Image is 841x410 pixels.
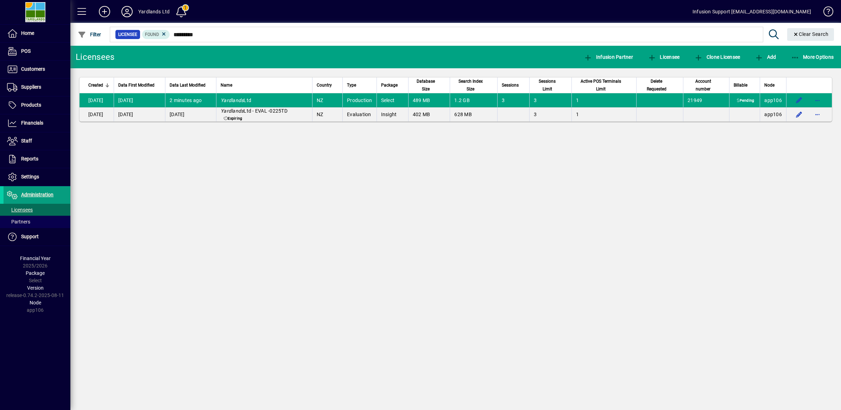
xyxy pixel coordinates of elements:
a: Customers [4,61,70,78]
a: Suppliers [4,78,70,96]
td: 628 MB [450,107,497,121]
span: Administration [21,192,53,197]
span: Name [221,81,232,89]
span: Products [21,102,41,108]
td: Production [342,93,377,107]
em: Yardlands [221,97,244,103]
span: Staff [21,138,32,144]
div: Licensees [76,51,114,63]
span: Sessions [502,81,519,89]
span: Clear Search [793,31,829,37]
span: Partners [7,219,30,225]
span: Country [317,81,332,89]
td: Evaluation [342,107,377,121]
td: 2 minutes ago [165,93,216,107]
span: Billable [734,81,747,89]
div: Search Index Size [454,77,493,93]
span: Filter [78,32,101,37]
button: More options [812,109,823,120]
td: [DATE] [114,93,165,107]
button: Edit [793,95,805,106]
td: [DATE] [165,107,216,121]
a: Knowledge Base [818,1,832,24]
button: Infusion Partner [582,51,635,63]
span: Licensee [648,54,680,60]
td: 21949 [683,93,729,107]
span: Financial Year [20,256,51,261]
span: Data Last Modified [170,81,205,89]
span: POS [21,48,31,54]
span: Version [27,285,44,291]
span: Customers [21,66,45,72]
div: Created [88,81,109,89]
a: Home [4,25,70,42]
a: Staff [4,132,70,150]
td: [DATE] [80,107,114,121]
em: Yardlands [221,108,244,114]
span: Financials [21,120,43,126]
div: Data Last Modified [170,81,212,89]
td: 489 MB [408,93,450,107]
td: NZ [312,107,342,121]
span: Settings [21,174,39,179]
span: More Options [791,54,834,60]
span: Active POS Terminals Limit [576,77,626,93]
div: Yardlands Ltd [138,6,170,17]
span: Licensee [118,31,137,38]
td: 1 [571,107,636,121]
div: Active POS Terminals Limit [576,77,632,93]
span: Package [381,81,398,89]
td: NZ [312,93,342,107]
td: 1.2 GB [450,93,497,107]
button: Edit [793,109,805,120]
span: Node [764,81,774,89]
div: Database Size [413,77,446,93]
button: More options [812,95,823,106]
span: Type [347,81,356,89]
a: Reports [4,150,70,168]
span: Reports [21,156,38,162]
span: Package [26,270,45,276]
div: Package [381,81,404,89]
span: Account number [688,77,719,93]
div: Billable [734,81,755,89]
span: Ltd [221,97,251,103]
td: [DATE] [80,93,114,107]
mat-chip: Found Status: Found [142,30,170,39]
span: Expiring [222,116,244,121]
div: Sessions Limit [534,77,567,93]
span: Clone Licensee [694,54,740,60]
a: Licensees [4,204,70,216]
td: [DATE] [114,107,165,121]
a: POS [4,43,70,60]
td: 3 [497,93,529,107]
button: Filter [76,28,103,41]
span: Data First Modified [118,81,154,89]
span: Pending [735,98,755,104]
td: 3 [529,107,571,121]
td: Select [377,93,408,107]
td: 3 [529,93,571,107]
div: Data First Modified [118,81,161,89]
span: Licensees [7,207,33,213]
div: Country [317,81,338,89]
td: 1 [571,93,636,107]
button: Clear [787,28,834,41]
div: Delete Requested [641,77,679,93]
span: Sessions Limit [534,77,561,93]
div: Node [764,81,782,89]
div: Infusion Support [EMAIL_ADDRESS][DOMAIN_NAME] [693,6,811,17]
span: Search Index Size [454,77,487,93]
button: Licensee [646,51,682,63]
span: Suppliers [21,84,41,90]
td: 402 MB [408,107,450,121]
div: Type [347,81,372,89]
button: Add [753,51,778,63]
a: Support [4,228,70,246]
span: Created [88,81,103,89]
div: Account number [688,77,725,93]
span: Delete Requested [641,77,672,93]
a: Products [4,96,70,114]
a: Partners [4,216,70,228]
span: app106.prod.infusionbusinesssoftware.com [764,112,782,117]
